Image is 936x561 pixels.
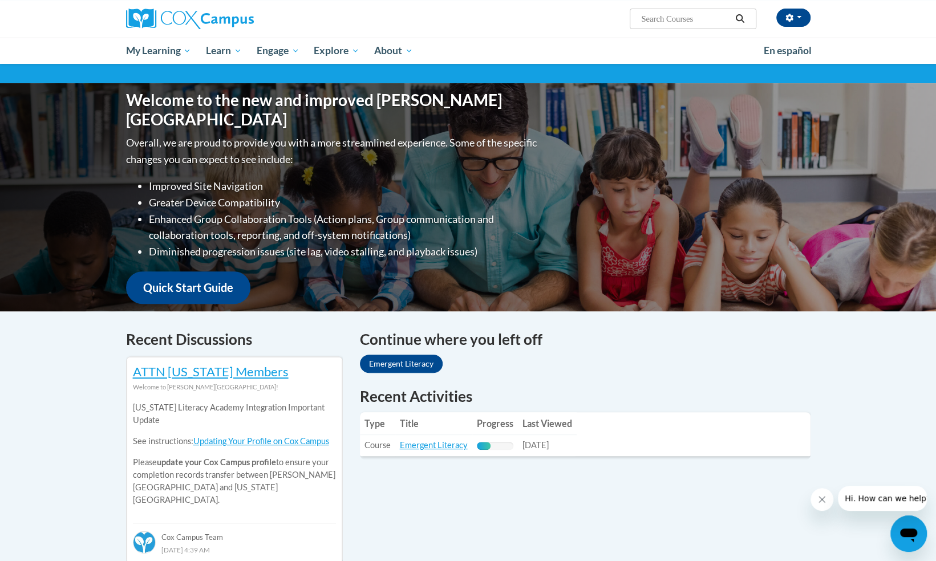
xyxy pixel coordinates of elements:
a: About [367,38,420,64]
a: ATTN [US_STATE] Members [133,364,289,379]
p: Overall, we are proud to provide you with a more streamlined experience. Some of the specific cha... [126,135,540,168]
iframe: Button to launch messaging window [890,515,927,552]
li: Greater Device Compatibility [149,194,540,211]
a: Learn [198,38,249,64]
b: update your Cox Campus profile [157,457,276,467]
span: Course [364,440,391,450]
p: See instructions: [133,435,336,448]
th: Type [360,412,395,435]
a: Emergent Literacy [400,440,468,450]
a: Emergent Literacy [360,355,443,373]
h1: Welcome to the new and improved [PERSON_NAME][GEOGRAPHIC_DATA] [126,91,540,129]
span: My Learning [125,44,191,58]
h1: Recent Activities [360,386,811,406]
iframe: Message from company [838,486,927,511]
a: Cox Campus [126,9,343,29]
a: Quick Start Guide [126,271,250,304]
a: En español [756,39,819,63]
li: Enhanced Group Collaboration Tools (Action plans, Group communication and collaboration tools, re... [149,211,540,244]
span: Hi. How can we help? [7,8,92,17]
iframe: Close message [811,488,833,511]
span: About [374,44,413,58]
h4: Continue where you left off [360,328,811,351]
p: [US_STATE] Literacy Academy Integration Important Update [133,401,336,426]
div: Welcome to [PERSON_NAME][GEOGRAPHIC_DATA]! [133,381,336,393]
li: Improved Site Navigation [149,178,540,194]
span: Learn [206,44,242,58]
th: Progress [472,412,518,435]
li: Diminished progression issues (site lag, video stalling, and playback issues) [149,243,540,260]
span: En español [764,44,812,56]
div: Please to ensure your completion records transfer between [PERSON_NAME][GEOGRAPHIC_DATA] and [US_... [133,393,336,515]
a: My Learning [119,38,199,64]
span: Explore [314,44,359,58]
button: Account Settings [776,9,811,27]
a: Engage [249,38,307,64]
img: Cox Campus Team [133,531,156,554]
div: Cox Campus Team [133,523,336,543]
span: Engage [257,44,299,58]
button: Search [731,12,748,26]
span: [DATE] [522,440,549,450]
img: Cox Campus [126,9,254,29]
h4: Recent Discussions [126,328,343,351]
th: Last Viewed [518,412,577,435]
input: Search Courses [640,12,731,26]
a: Explore [306,38,367,64]
div: [DATE] 4:39 AM [133,543,336,556]
div: Main menu [109,38,828,64]
a: Updating Your Profile on Cox Campus [193,436,329,446]
div: Progress, % [477,442,491,450]
th: Title [395,412,472,435]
